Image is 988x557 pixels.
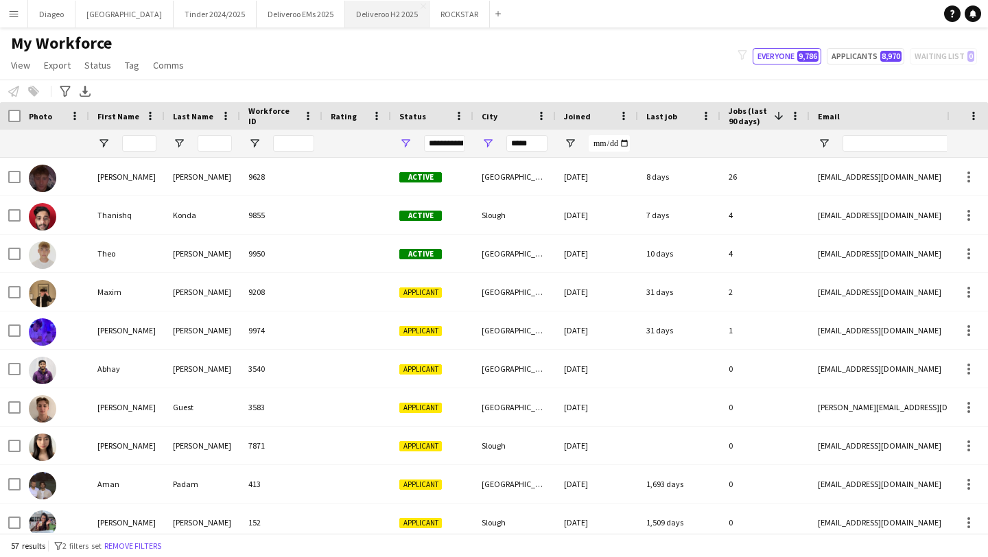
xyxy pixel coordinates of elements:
[638,196,720,234] div: 7 days
[77,83,93,99] app-action-btn: Export XLSX
[399,111,426,121] span: Status
[11,59,30,71] span: View
[29,203,56,230] img: Thanishq Konda
[399,172,442,182] span: Active
[57,83,73,99] app-action-btn: Advanced filters
[720,388,810,426] div: 0
[75,1,174,27] button: [GEOGRAPHIC_DATA]
[638,235,720,272] div: 10 days
[89,158,165,195] div: [PERSON_NAME]
[173,137,185,150] button: Open Filter Menu
[399,479,442,490] span: Applicant
[89,196,165,234] div: Thanishq
[720,350,810,388] div: 0
[818,137,830,150] button: Open Filter Menu
[827,48,904,64] button: Applicants8,970
[89,503,165,541] div: [PERSON_NAME]
[165,350,240,388] div: [PERSON_NAME]
[153,59,184,71] span: Comms
[818,111,840,121] span: Email
[29,318,56,346] img: Bartek Czajkowski
[399,211,442,221] span: Active
[240,196,322,234] div: 9855
[29,395,56,423] img: Alex Guest
[399,249,442,259] span: Active
[556,388,638,426] div: [DATE]
[729,106,768,126] span: Jobs (last 90 days)
[5,56,36,74] a: View
[399,518,442,528] span: Applicant
[797,51,819,62] span: 9,786
[174,1,257,27] button: Tinder 2024/2025
[240,465,322,503] div: 413
[273,135,314,152] input: Workforce ID Filter Input
[720,465,810,503] div: 0
[29,165,56,192] img: Archie Quinn
[29,241,56,269] img: Theo Willis
[148,56,189,74] a: Comms
[89,350,165,388] div: Abhay
[556,427,638,464] div: [DATE]
[473,427,556,464] div: Slough
[165,273,240,311] div: [PERSON_NAME]
[473,503,556,541] div: Slough
[29,111,52,121] span: Photo
[89,388,165,426] div: [PERSON_NAME]
[29,510,56,538] img: Amarbir Sihota
[122,135,156,152] input: First Name Filter Input
[556,158,638,195] div: [DATE]
[720,235,810,272] div: 4
[482,137,494,150] button: Open Filter Menu
[880,51,902,62] span: 8,970
[240,158,322,195] div: 9628
[473,235,556,272] div: [GEOGRAPHIC_DATA]
[240,273,322,311] div: 9208
[38,56,76,74] a: Export
[345,1,430,27] button: Deliveroo H2 2025
[165,196,240,234] div: Konda
[556,350,638,388] div: [DATE]
[97,137,110,150] button: Open Filter Menu
[173,111,213,121] span: Last Name
[44,59,71,71] span: Export
[399,403,442,413] span: Applicant
[257,1,345,27] button: Deliveroo EMs 2025
[29,280,56,307] img: Maxim Mikulin
[62,541,102,551] span: 2 filters set
[556,235,638,272] div: [DATE]
[102,538,164,554] button: Remove filters
[240,350,322,388] div: 3540
[29,472,56,499] img: Aman Padam
[720,427,810,464] div: 0
[28,1,75,27] button: Diageo
[473,350,556,388] div: [GEOGRAPHIC_DATA]
[89,311,165,349] div: [PERSON_NAME]
[399,326,442,336] span: Applicant
[240,388,322,426] div: 3583
[399,441,442,451] span: Applicant
[29,434,56,461] img: Alicia Torres
[564,111,591,121] span: Joined
[125,59,139,71] span: Tag
[165,235,240,272] div: [PERSON_NAME]
[29,357,56,384] img: Abhay Katoch
[399,287,442,298] span: Applicant
[473,388,556,426] div: [GEOGRAPHIC_DATA]
[84,59,111,71] span: Status
[556,196,638,234] div: [DATE]
[589,135,630,152] input: Joined Filter Input
[165,427,240,464] div: [PERSON_NAME]
[638,158,720,195] div: 8 days
[753,48,821,64] button: Everyone9,786
[638,465,720,503] div: 1,693 days
[79,56,117,74] a: Status
[248,137,261,150] button: Open Filter Menu
[556,273,638,311] div: [DATE]
[89,273,165,311] div: Maxim
[720,158,810,195] div: 26
[165,311,240,349] div: [PERSON_NAME]
[556,503,638,541] div: [DATE]
[473,465,556,503] div: [GEOGRAPHIC_DATA]
[430,1,490,27] button: ROCKSTAR
[646,111,677,121] span: Last job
